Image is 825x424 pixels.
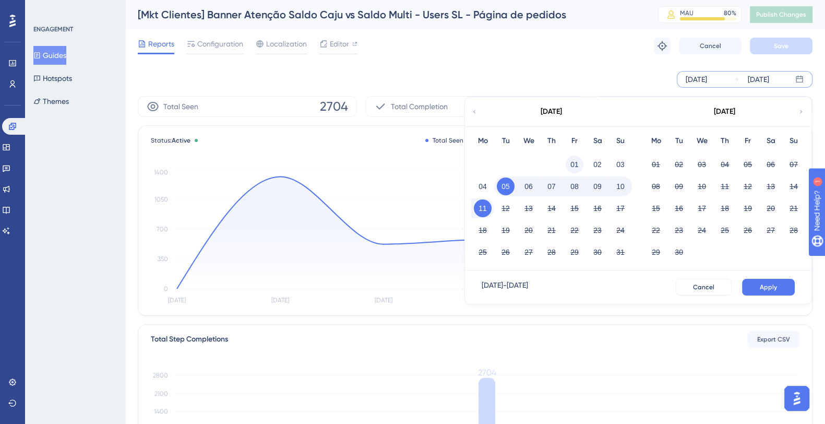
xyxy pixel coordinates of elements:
[670,178,688,195] button: 09
[676,279,732,296] button: Cancel
[742,279,795,296] button: Apply
[151,333,228,346] div: Total Step Completions
[153,372,168,379] tspan: 2800
[724,9,736,17] div: 80 %
[320,98,348,115] span: 2704
[693,283,714,291] span: Cancel
[425,136,463,145] div: Total Seen
[759,135,782,147] div: Sa
[566,156,583,173] button: 01
[589,221,606,239] button: 23
[670,199,688,217] button: 16
[474,178,492,195] button: 04
[747,331,799,348] button: Export CSV
[762,156,780,173] button: 06
[33,25,73,33] div: ENGAGEMENT
[781,383,812,414] iframe: UserGuiding AI Assistant Launcher
[494,135,517,147] div: Tu
[589,156,606,173] button: 02
[482,279,528,296] div: [DATE] - [DATE]
[693,178,711,195] button: 10
[172,137,190,144] span: Active
[716,221,734,239] button: 25
[497,178,515,195] button: 05
[157,226,168,233] tspan: 700
[391,100,448,113] span: Total Completion
[647,178,665,195] button: 08
[543,199,560,217] button: 14
[73,5,76,14] div: 1
[762,178,780,195] button: 13
[266,38,307,50] span: Localization
[686,73,707,86] div: [DATE]
[271,297,289,304] tspan: [DATE]
[716,156,734,173] button: 04
[474,199,492,217] button: 11
[375,297,392,304] tspan: [DATE]
[474,243,492,261] button: 25
[330,38,349,50] span: Editor
[647,156,665,173] button: 01
[589,199,606,217] button: 16
[543,221,560,239] button: 21
[566,221,583,239] button: 22
[612,221,629,239] button: 24
[566,199,583,217] button: 15
[154,196,168,203] tspan: 1050
[670,243,688,261] button: 30
[517,135,540,147] div: We
[679,38,742,54] button: Cancel
[612,156,629,173] button: 03
[33,92,69,111] button: Themes
[714,105,735,118] div: [DATE]
[471,135,494,147] div: Mo
[566,178,583,195] button: 08
[154,169,168,176] tspan: 1400
[700,42,721,50] span: Cancel
[716,199,734,217] button: 18
[586,135,609,147] div: Sa
[563,135,586,147] div: Fr
[647,243,665,261] button: 29
[739,178,757,195] button: 12
[670,156,688,173] button: 02
[760,283,777,291] span: Apply
[151,136,190,145] span: Status:
[670,221,688,239] button: 23
[158,255,168,263] tspan: 350
[644,135,667,147] div: Mo
[520,221,537,239] button: 20
[520,243,537,261] button: 27
[474,221,492,239] button: 18
[750,38,812,54] button: Save
[497,199,515,217] button: 12
[693,156,711,173] button: 03
[774,42,788,50] span: Save
[163,100,198,113] span: Total Seen
[647,221,665,239] button: 22
[541,105,562,118] div: [DATE]
[762,221,780,239] button: 27
[612,199,629,217] button: 17
[497,243,515,261] button: 26
[543,178,560,195] button: 07
[756,10,806,19] span: Publish Changes
[566,243,583,261] button: 29
[785,178,803,195] button: 14
[667,135,690,147] div: Tu
[148,38,174,50] span: Reports
[785,199,803,217] button: 21
[785,156,803,173] button: 07
[543,243,560,261] button: 28
[782,135,805,147] div: Su
[739,199,757,217] button: 19
[138,7,632,22] div: [Mkt Clientes] Banner Atenção Saldo Caju vs Saldo Multi - Users SL - Página de pedidos
[520,178,537,195] button: 06
[197,38,243,50] span: Configuration
[589,178,606,195] button: 09
[33,69,72,88] button: Hotspots
[693,221,711,239] button: 24
[690,135,713,147] div: We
